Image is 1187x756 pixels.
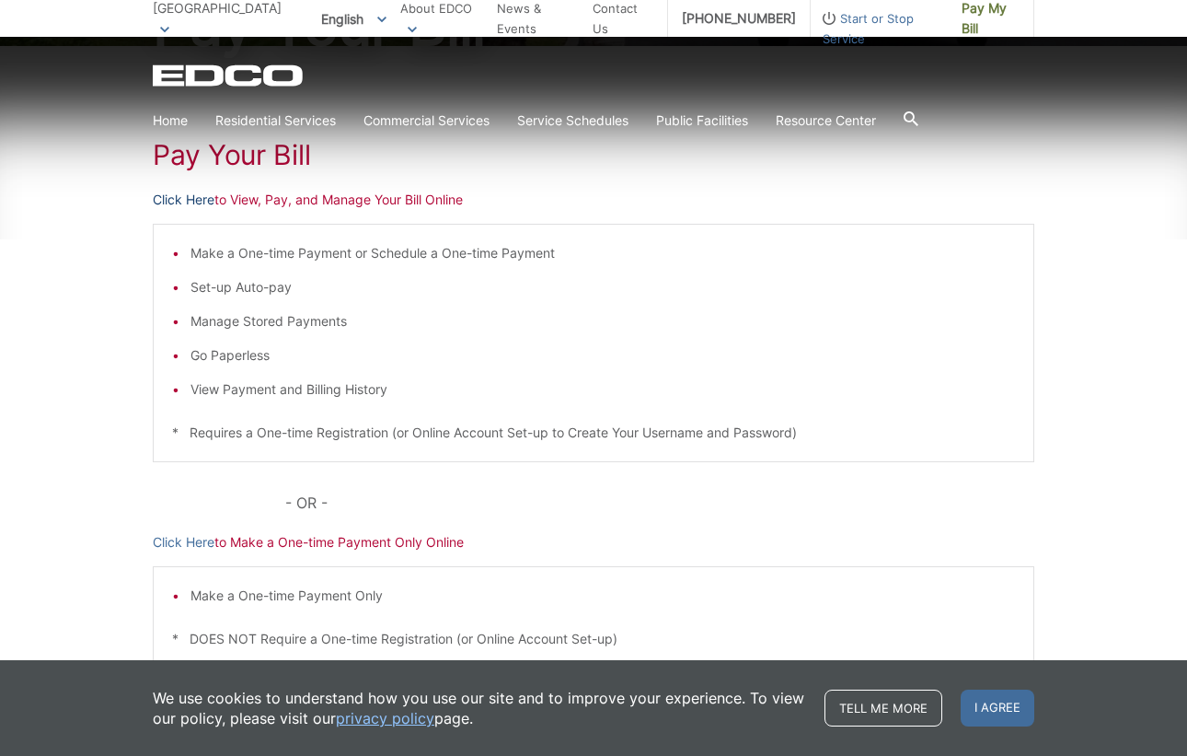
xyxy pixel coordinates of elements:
p: We use cookies to understand how you use our site and to improve your experience. To view our pol... [153,688,806,728]
p: to Make a One-time Payment Only Online [153,532,1034,552]
a: Home [153,110,188,131]
p: * DOES NOT Require a One-time Registration (or Online Account Set-up) [172,629,1015,649]
a: Service Schedules [517,110,628,131]
a: Tell me more [824,690,942,727]
span: English [307,4,400,34]
a: privacy policy [336,708,434,728]
a: Commercial Services [363,110,490,131]
a: Public Facilities [656,110,748,131]
li: Go Paperless [190,345,1015,366]
span: I agree [961,690,1034,727]
li: Set-up Auto-pay [190,277,1015,297]
a: Click Here [153,532,214,552]
p: - OR - [285,490,1034,516]
a: Resource Center [776,110,876,131]
li: Manage Stored Payments [190,311,1015,331]
a: EDCD logo. Return to the homepage. [153,64,305,87]
a: Click Here [153,190,214,210]
h1: Pay Your Bill [153,138,1034,171]
p: * Requires a One-time Registration (or Online Account Set-up to Create Your Username and Password) [172,423,1015,443]
li: Make a One-time Payment Only [190,586,1015,606]
li: Make a One-time Payment or Schedule a One-time Payment [190,243,1015,263]
li: View Payment and Billing History [190,379,1015,400]
a: Residential Services [215,110,336,131]
p: to View, Pay, and Manage Your Bill Online [153,190,1034,210]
